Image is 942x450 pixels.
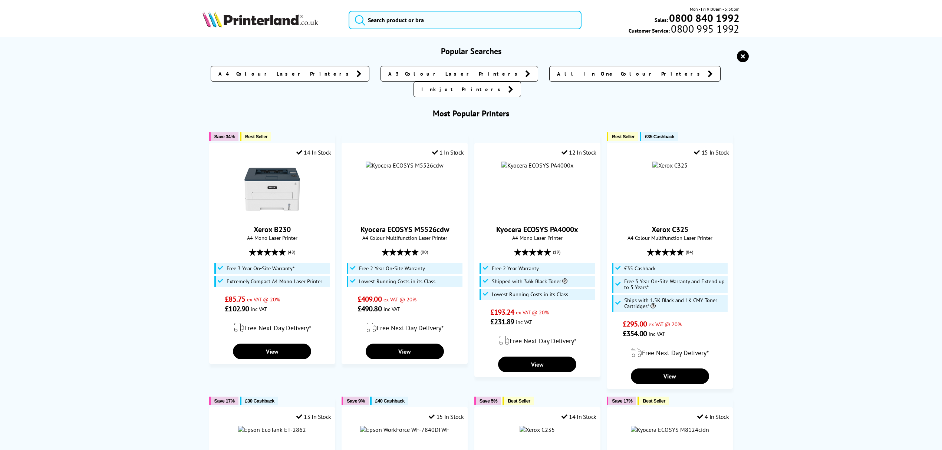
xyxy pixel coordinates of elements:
[245,134,268,139] span: Best Seller
[686,245,693,259] span: (84)
[346,234,464,241] span: A4 Colour Multifunction Laser Printer
[347,398,365,404] span: Save 9%
[516,309,549,316] span: ex VAT @ 20%
[388,70,521,77] span: A3 Colour Laser Printers
[227,278,322,284] span: Extremely Compact A4 Mono Laser Printer
[645,134,674,139] span: £35 Cashback
[629,25,739,34] span: Customer Service:
[501,162,573,169] img: Kyocera ECOSYS PA4000x
[342,397,368,405] button: Save 9%
[516,318,532,325] span: inc VAT
[508,398,530,404] span: Best Seller
[218,70,353,77] span: A4 Colour Laser Printers
[214,134,235,139] span: Save 34%
[383,305,400,312] span: inc VAT
[359,265,425,271] span: Free 2 Year On-Site Warranty
[240,132,271,141] button: Best Seller
[421,245,428,259] span: (80)
[623,319,647,329] span: £295.00
[244,211,300,219] a: Xerox B230
[421,86,504,93] span: Inkjet Printers
[202,108,740,119] h3: Most Popular Printers
[607,132,638,141] button: Best Seller
[638,397,669,405] button: Best Seller
[561,149,596,156] div: 12 In Stock
[496,225,578,234] a: Kyocera ECOSYS PA4000x
[670,25,739,32] span: 0800 995 1992
[631,368,709,384] a: View
[478,234,596,241] span: A4 Mono Laser Printer
[520,426,555,433] img: Xerox C235
[498,357,576,372] a: View
[358,304,382,314] span: £490.80
[360,426,449,433] img: Epson WorkForce WF-7840DTWF
[624,297,726,309] span: Ships with 1.5K Black and 1K CMY Toner Cartridges*
[245,398,274,404] span: £30 Cashback
[225,294,245,304] span: £85.75
[251,305,267,312] span: inc VAT
[553,245,560,259] span: (19)
[612,134,635,139] span: Best Seller
[366,162,444,169] img: Kyocera ECOSYS M5526cdw
[429,413,464,420] div: 15 In Stock
[214,398,235,404] span: Save 17%
[561,413,596,420] div: 14 In Stock
[288,245,295,259] span: (48)
[611,234,729,241] span: A4 Colour Multifunction Laser Printer
[668,14,740,21] a: 0800 840 1992
[649,330,665,337] span: inc VAT
[649,321,682,328] span: ex VAT @ 20%
[202,11,318,27] img: Printerland Logo
[202,46,740,56] h3: Popular Searches
[383,296,416,303] span: ex VAT @ 20%
[697,413,729,420] div: 4 In Stock
[474,397,501,405] button: Save 5%
[240,397,278,405] button: £30 Cashback
[296,149,331,156] div: 14 In Stock
[209,397,238,405] button: Save 17%
[624,278,726,290] span: Free 3 Year On-Site Warranty and Extend up to 5 Years*
[225,304,249,314] span: £102.90
[478,330,596,351] div: modal_delivery
[209,132,238,141] button: Save 34%
[213,317,331,338] div: modal_delivery
[233,344,311,359] a: View
[296,413,331,420] div: 13 In Stock
[624,265,656,271] span: £35 Cashback
[349,11,582,29] input: Search product or bra
[202,11,339,29] a: Printerland Logo
[655,16,668,23] span: Sales:
[557,70,704,77] span: All In One Colour Printers
[631,426,709,433] img: Kyocera ECOSYS M8124cidn
[211,66,369,82] a: A4 Colour Laser Printers
[607,397,636,405] button: Save 17%
[244,162,300,217] img: Xerox B230
[381,66,538,82] a: A3 Colour Laser Printers
[694,149,729,156] div: 15 In Stock
[227,265,294,271] span: Free 3 Year On-Site Warranty*
[623,329,647,338] span: £354.00
[432,149,464,156] div: 1 In Stock
[492,278,567,284] span: Shipped with 3.6k Black Toner
[492,265,539,271] span: Free 2 Year Warranty
[346,317,464,338] div: modal_delivery
[366,344,444,359] a: View
[690,6,740,13] span: Mon - Fri 9:00am - 5:30pm
[549,66,721,82] a: All In One Colour Printers
[490,317,514,327] span: £231.89
[643,398,665,404] span: Best Seller
[490,307,514,317] span: £193.24
[611,342,729,363] div: modal_delivery
[652,162,688,169] img: Xerox C325
[247,296,280,303] span: ex VAT @ 20%
[358,294,382,304] span: £409.00
[213,234,331,241] span: A4 Mono Laser Printer
[612,398,632,404] span: Save 17%
[503,397,534,405] button: Best Seller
